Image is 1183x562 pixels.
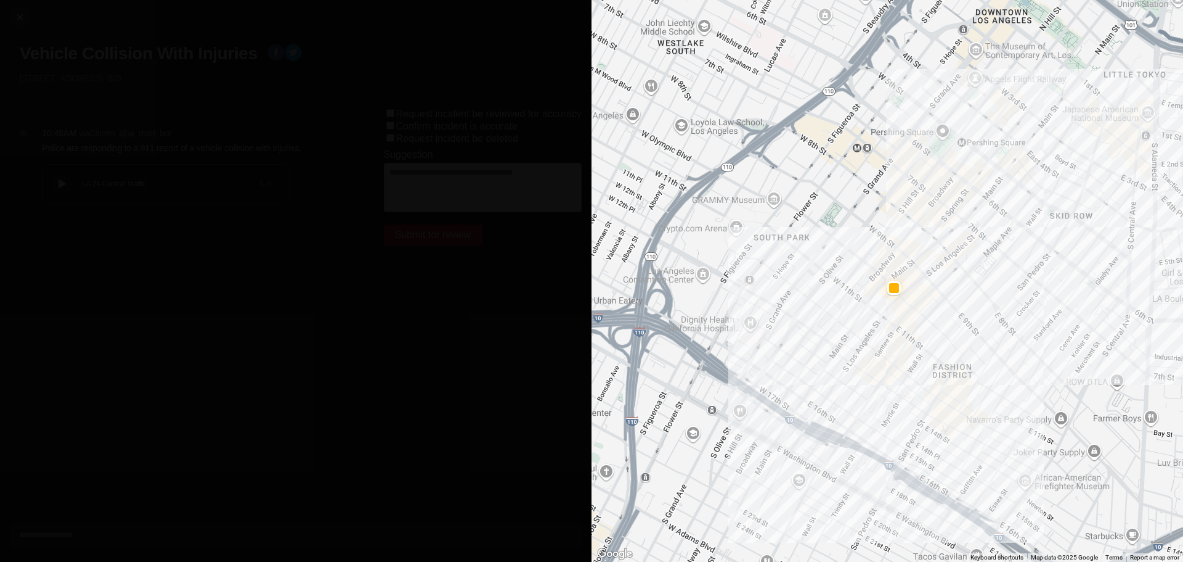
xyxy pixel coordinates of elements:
label: Suggestion [384,149,433,160]
button: Keyboard shortcuts [970,553,1023,562]
div: LA 24 Central Traffic [82,179,259,189]
p: [STREET_ADDRESS] · BID [20,72,582,85]
h1: Vehicle Collision With Injuries [20,43,258,65]
label: Confirm incident is accurate [396,121,518,131]
button: facebook [267,44,285,64]
img: cancel [14,11,26,23]
button: twitter [285,44,302,64]
p: 10:45AM [42,127,76,139]
a: Open this area in Google Maps (opens a new window) [595,546,635,562]
label: Request incident be reviewed for accuracy [396,109,582,119]
p: via Citizen · @ ai_mod_bot [79,127,171,139]
button: Submit for review [384,225,482,246]
span: Map data ©2025 Google [1031,554,1098,561]
button: cancel [10,7,30,27]
a: Report a map error [1130,554,1179,561]
a: Terms (opens in new tab) [1105,554,1123,561]
p: Police are responding to a 911 report of a vehicle collision with injuries. [42,142,335,154]
img: Google [595,546,635,562]
div: 6.3 s [259,179,273,189]
label: Request incident be deleted [396,133,518,144]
